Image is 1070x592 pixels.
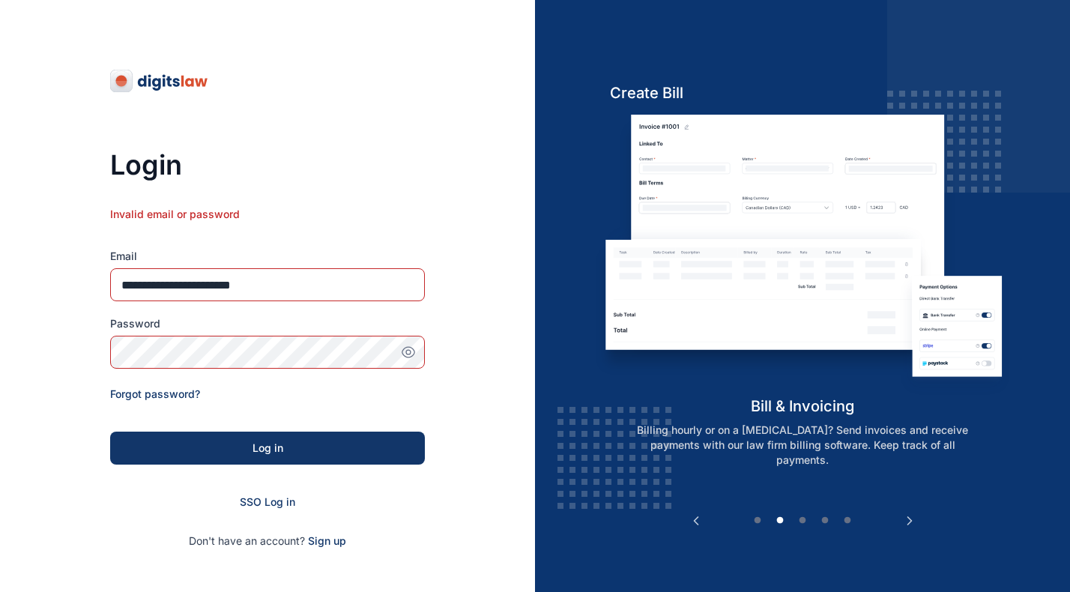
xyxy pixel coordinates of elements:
button: 5 [840,513,855,528]
label: Password [110,316,425,331]
button: 1 [750,513,765,528]
h5: Create Bill [595,82,1011,103]
button: Previous [689,513,704,528]
img: digitslaw-logo [110,69,209,93]
button: 3 [795,513,810,528]
div: Log in [134,441,401,456]
button: 4 [817,513,832,528]
h5: bill & invoicing [595,396,1011,417]
p: Don't have an account? [110,534,425,549]
button: Log in [110,432,425,465]
h3: Login [110,150,425,180]
span: Sign up [308,534,346,549]
label: Email [110,249,425,264]
button: 2 [773,513,788,528]
a: Forgot password? [110,387,200,400]
a: Sign up [308,534,346,547]
a: SSO Log in [240,495,295,508]
img: bill-and-invoicin [595,115,1011,396]
div: Invalid email or password [110,207,425,249]
p: Billing hourly or on a [MEDICAL_DATA]? Send invoices and receive payments with our law firm billi... [611,423,994,468]
button: Next [902,513,917,528]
